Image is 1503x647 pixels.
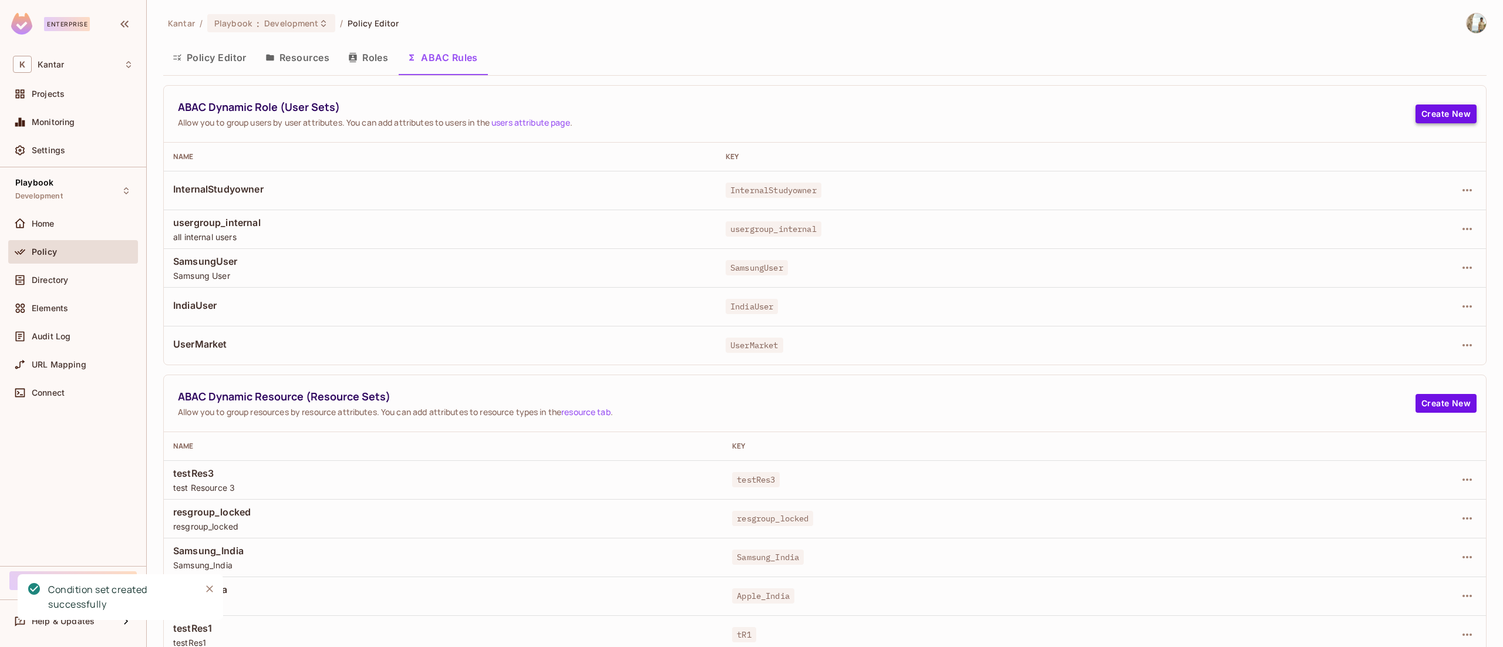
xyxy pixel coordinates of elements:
[491,117,570,128] a: users attribute page
[178,100,1416,114] span: ABAC Dynamic Role (User Sets)
[32,275,68,285] span: Directory
[168,18,195,29] span: the active workspace
[173,255,707,268] span: SamsungUser
[201,580,218,598] button: Close
[173,183,707,196] span: InternalStudyowner
[264,18,318,29] span: Development
[48,582,191,612] div: Condition set created successfully
[173,231,707,242] span: all internal users
[32,117,75,127] span: Monitoring
[32,219,55,228] span: Home
[163,43,256,72] button: Policy Editor
[173,467,713,480] span: testRes3
[173,560,713,571] span: Samsung_India
[726,152,1286,161] div: Key
[32,388,65,397] span: Connect
[173,482,713,493] span: test Resource 3
[339,43,397,72] button: Roles
[32,89,65,99] span: Projects
[726,260,788,275] span: SamsungUser
[173,152,707,161] div: Name
[214,18,252,29] span: Playbook
[15,178,53,187] span: Playbook
[173,299,707,312] span: IndiaUser
[732,588,794,604] span: Apple_India
[173,583,713,596] span: Apple_India
[32,360,86,369] span: URL Mapping
[173,544,713,557] span: Samsung_India
[1416,105,1477,123] button: Create New
[173,270,707,281] span: Samsung User
[256,19,260,28] span: :
[178,389,1416,404] span: ABAC Dynamic Resource (Resource Sets)
[397,43,487,72] button: ABAC Rules
[732,442,1282,451] div: Key
[173,216,707,229] span: usergroup_internal
[348,18,399,29] span: Policy Editor
[256,43,339,72] button: Resources
[732,511,813,526] span: resgroup_locked
[726,183,821,198] span: InternalStudyowner
[732,550,804,565] span: Samsung_India
[44,17,90,31] div: Enterprise
[726,299,778,314] span: IndiaUser
[32,146,65,155] span: Settings
[561,406,611,417] a: resource tab
[173,338,707,351] span: UserMarket
[726,338,783,353] span: UserMarket
[732,627,756,642] span: tR1
[38,60,64,69] span: Workspace: Kantar
[726,221,821,237] span: usergroup_internal
[13,56,32,73] span: K
[1467,14,1486,33] img: Spoorthy D Gopalagowda
[200,18,203,29] li: /
[32,332,70,341] span: Audit Log
[178,406,1416,417] span: Allow you to group resources by resource attributes. You can add attributes to resource types in ...
[178,117,1416,128] span: Allow you to group users by user attributes. You can add attributes to users in the .
[173,521,713,532] span: resgroup_locked
[32,247,57,257] span: Policy
[15,191,63,201] span: Development
[32,304,68,313] span: Elements
[173,598,713,609] span: Apple_India
[732,472,780,487] span: testRes3
[11,13,32,35] img: SReyMgAAAABJRU5ErkJggg==
[173,442,713,451] div: Name
[1416,394,1477,413] button: Create New
[173,622,713,635] span: testRes1
[340,18,343,29] li: /
[173,506,713,518] span: resgroup_locked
